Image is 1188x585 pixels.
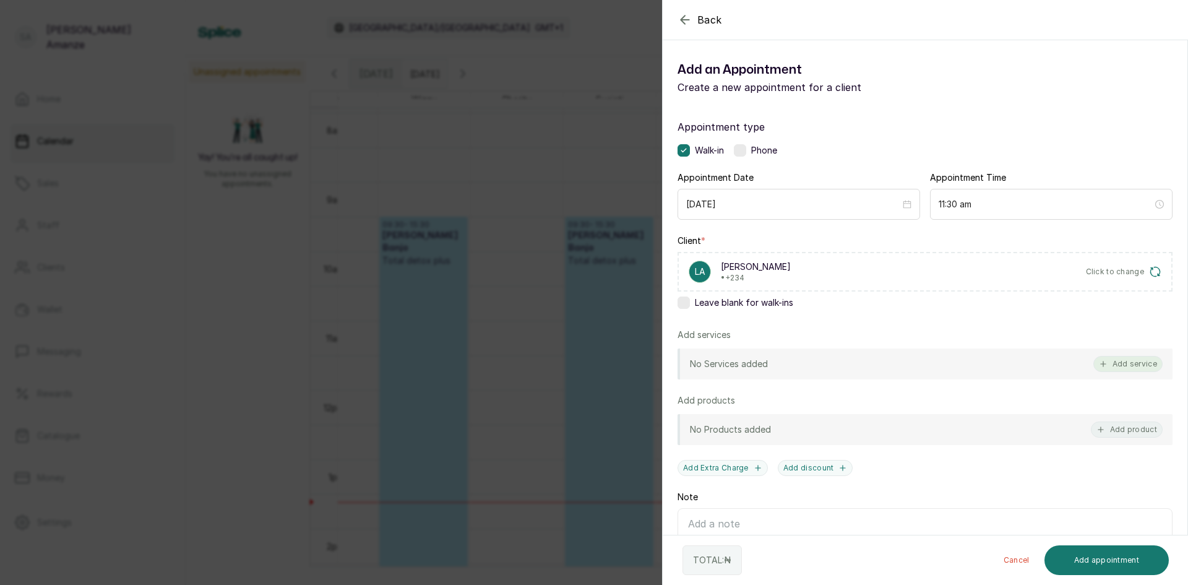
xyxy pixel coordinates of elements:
input: Select time [939,197,1153,211]
button: Add appointment [1044,545,1169,575]
span: Walk-in [695,144,724,157]
label: Appointment Date [678,171,754,184]
button: Back [678,12,722,27]
p: TOTAL: ₦ [693,554,731,566]
p: No Products added [690,423,771,436]
button: Add product [1091,422,1163,438]
input: Select date [686,197,900,211]
label: Appointment Time [930,171,1006,184]
label: Note [678,491,698,503]
p: Create a new appointment for a client [678,80,925,95]
p: • +234 [721,273,791,283]
p: Add services [678,329,731,341]
p: No Services added [690,358,768,370]
p: Add products [678,394,735,407]
button: Add service [1093,356,1163,372]
button: Add discount [778,460,853,476]
label: Appointment type [678,119,1173,134]
button: Cancel [994,545,1039,575]
span: Back [697,12,722,27]
span: Phone [751,144,777,157]
button: Add Extra Charge [678,460,768,476]
h1: Add an Appointment [678,60,925,80]
span: Leave blank for walk-ins [695,297,793,309]
p: LA [695,266,705,278]
span: Click to change [1086,267,1145,277]
label: Client [678,235,705,247]
button: Click to change [1086,266,1162,278]
p: [PERSON_NAME] [721,261,791,273]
